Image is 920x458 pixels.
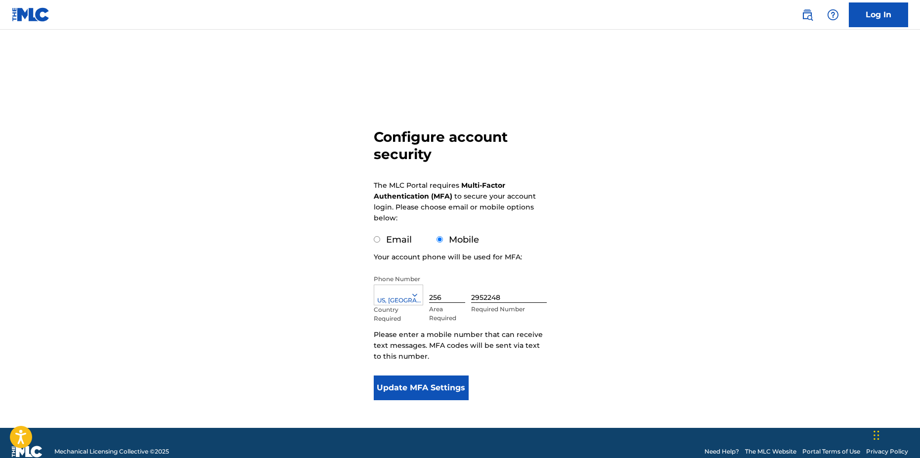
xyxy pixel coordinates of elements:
span: Mechanical Licensing Collective © 2025 [54,447,169,456]
div: Help [823,5,843,25]
a: Privacy Policy [866,447,908,456]
a: Portal Terms of Use [802,447,860,456]
img: MLC Logo [12,7,50,22]
img: logo [12,446,43,458]
strong: Multi-Factor Authentication (MFA) [374,181,505,201]
label: Email [386,234,412,245]
a: Log In [849,2,908,27]
p: Country Required [374,305,406,323]
button: Update MFA Settings [374,375,469,400]
img: search [801,9,813,21]
a: The MLC Website [745,447,796,456]
div: US, [GEOGRAPHIC_DATA] +1 [374,296,423,305]
iframe: Chat Widget [871,411,920,458]
img: help [827,9,839,21]
h3: Configure account security [374,128,547,163]
p: Area Required [429,305,466,323]
a: Public Search [797,5,817,25]
p: Your account phone will be used for MFA: [374,251,522,262]
p: Required Number [471,305,546,314]
a: Need Help? [704,447,739,456]
div: Drag [874,420,879,450]
label: Mobile [449,234,479,245]
p: Please enter a mobile number that can receive text messages. MFA codes will be sent via text to t... [374,329,547,362]
p: The MLC Portal requires to secure your account login. Please choose email or mobile options below: [374,180,536,223]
